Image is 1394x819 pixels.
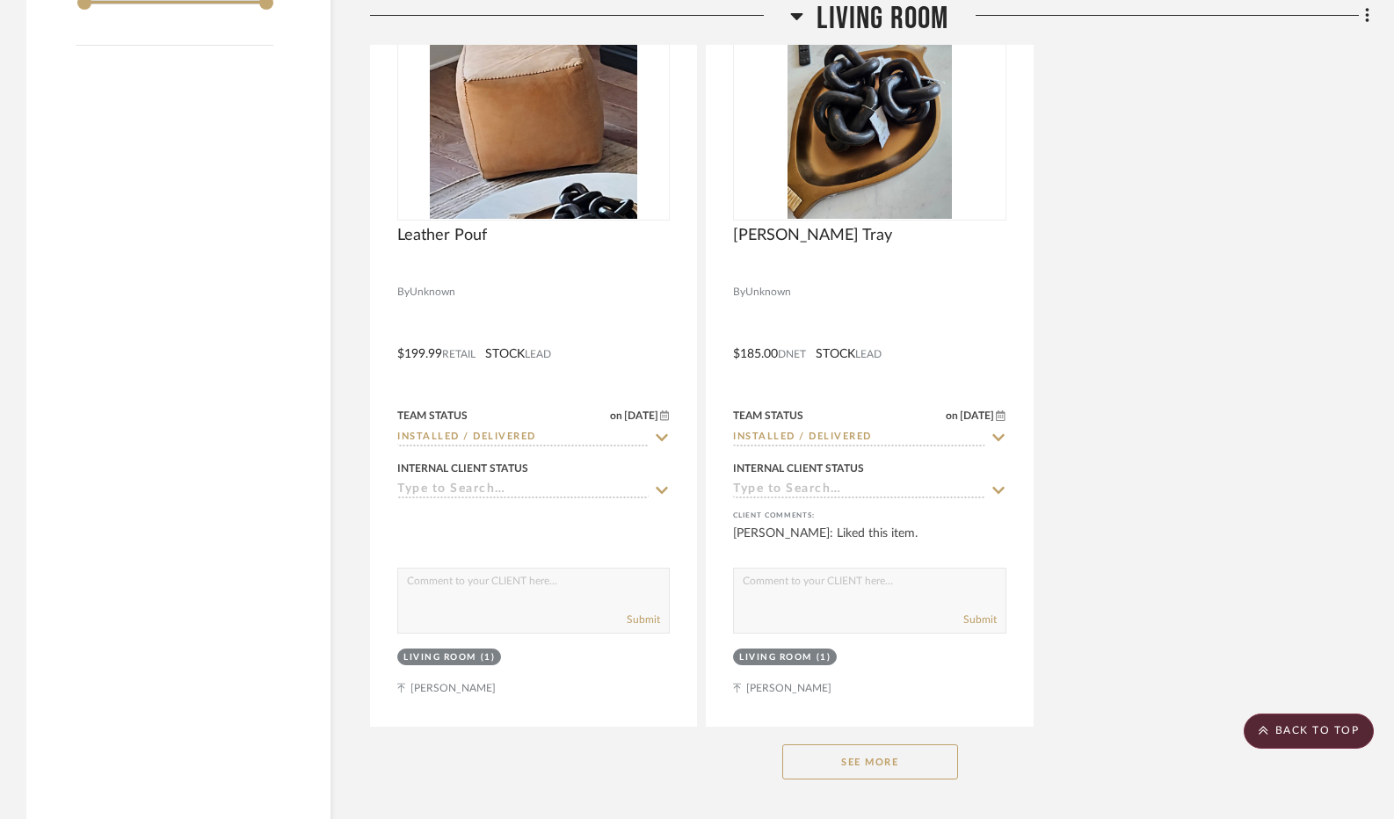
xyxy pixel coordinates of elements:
[397,226,487,245] span: Leather Pouf
[610,410,622,421] span: on
[733,284,745,301] span: By
[397,408,468,424] div: Team Status
[946,410,958,421] span: on
[403,651,476,664] div: Living Room
[733,482,984,499] input: Type to Search…
[410,284,455,301] span: Unknown
[782,744,958,779] button: See More
[739,651,812,664] div: Living Room
[481,651,496,664] div: (1)
[733,226,892,245] span: [PERSON_NAME] Tray
[733,525,1006,560] div: [PERSON_NAME]: Liked this item.
[1244,714,1374,749] scroll-to-top-button: BACK TO TOP
[958,409,996,422] span: [DATE]
[397,430,649,446] input: Type to Search…
[627,612,660,627] button: Submit
[733,430,984,446] input: Type to Search…
[745,284,791,301] span: Unknown
[817,651,831,664] div: (1)
[963,612,997,627] button: Submit
[733,460,864,476] div: Internal Client Status
[733,408,803,424] div: Team Status
[622,409,660,422] span: [DATE]
[397,284,410,301] span: By
[397,460,528,476] div: Internal Client Status
[397,482,649,499] input: Type to Search…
